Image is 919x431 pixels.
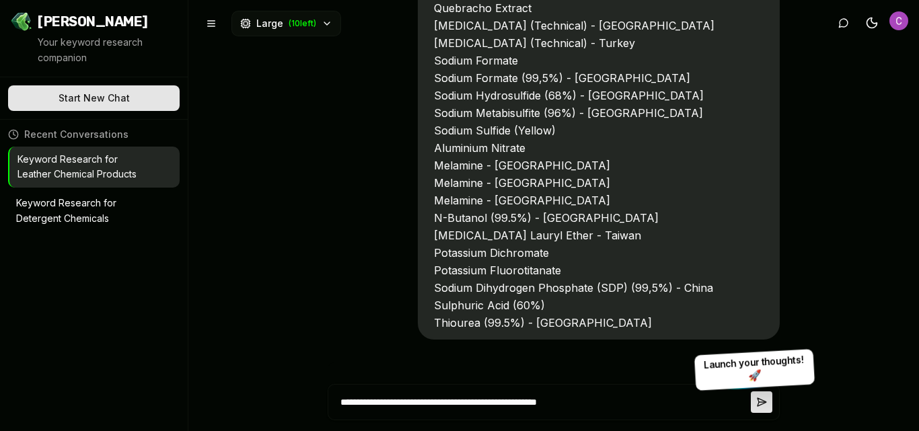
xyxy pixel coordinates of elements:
[59,91,130,105] span: Start New Chat
[889,11,908,30] img: Contact Chemtradeasia
[38,12,148,31] span: [PERSON_NAME]
[889,11,908,30] button: Open user button
[38,35,177,66] p: Your keyword research companion
[8,85,180,111] button: Start New Chat
[231,11,341,36] button: Large(10left)
[289,18,316,29] span: ( 10 left)
[9,147,180,188] button: Keyword Research for Leather Chemical Products
[256,17,283,30] span: Large
[17,152,153,183] p: Keyword Research for Leather Chemical Products
[24,128,128,141] span: Recent Conversations
[8,190,180,232] button: Keyword Research for Detergent Chemicals
[11,11,32,32] img: Jello SEO Logo
[16,196,153,227] p: Keyword Research for Detergent Chemicals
